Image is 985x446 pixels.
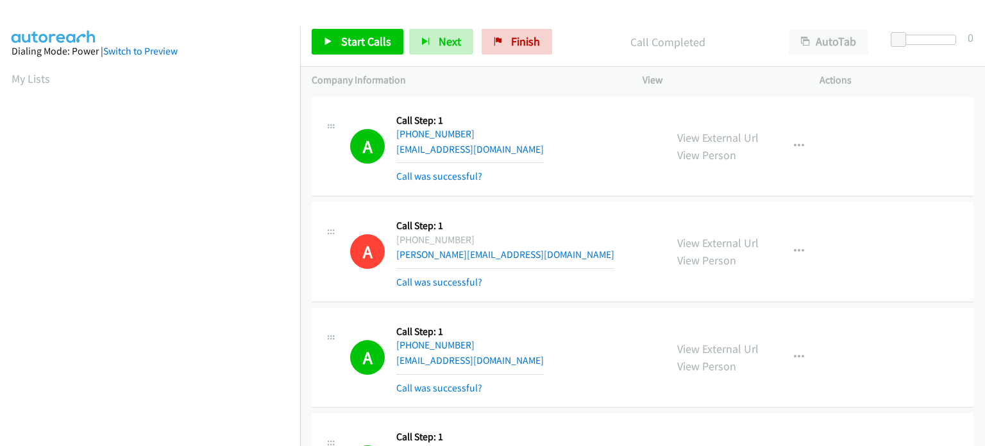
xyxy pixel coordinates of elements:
[396,128,475,140] a: [PHONE_NUMBER]
[968,29,973,46] div: 0
[482,29,552,55] a: Finish
[677,130,759,145] a: View External Url
[350,234,385,269] h1: A
[350,340,385,375] h1: A
[677,341,759,356] a: View External Url
[12,71,50,86] a: My Lists
[569,33,766,51] p: Call Completed
[396,431,544,443] h5: Call Step: 1
[341,34,391,49] span: Start Calls
[897,35,956,45] div: Delay between calls (in seconds)
[789,29,868,55] button: AutoTab
[312,29,403,55] a: Start Calls
[396,276,482,288] a: Call was successful?
[396,354,544,366] a: [EMAIL_ADDRESS][DOMAIN_NAME]
[350,129,385,164] h1: A
[948,172,985,274] iframe: Resource Center
[677,253,736,268] a: View Person
[677,148,736,162] a: View Person
[396,248,614,261] a: [PERSON_NAME][EMAIL_ADDRESS][DOMAIN_NAME]
[312,73,619,88] p: Company Information
[396,382,482,394] a: Call was successful?
[103,45,178,57] a: Switch to Preview
[396,232,614,248] div: [PHONE_NUMBER]
[12,44,289,59] div: Dialing Mode: Power |
[396,219,614,232] h5: Call Step: 1
[396,114,544,127] h5: Call Step: 1
[396,325,544,338] h5: Call Step: 1
[677,236,759,250] a: View External Url
[396,339,475,351] a: [PHONE_NUMBER]
[439,34,461,49] span: Next
[677,359,736,373] a: View Person
[820,73,973,88] p: Actions
[511,34,540,49] span: Finish
[643,73,796,88] p: View
[409,29,473,55] button: Next
[396,143,544,155] a: [EMAIL_ADDRESS][DOMAIN_NAME]
[396,170,482,182] a: Call was successful?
